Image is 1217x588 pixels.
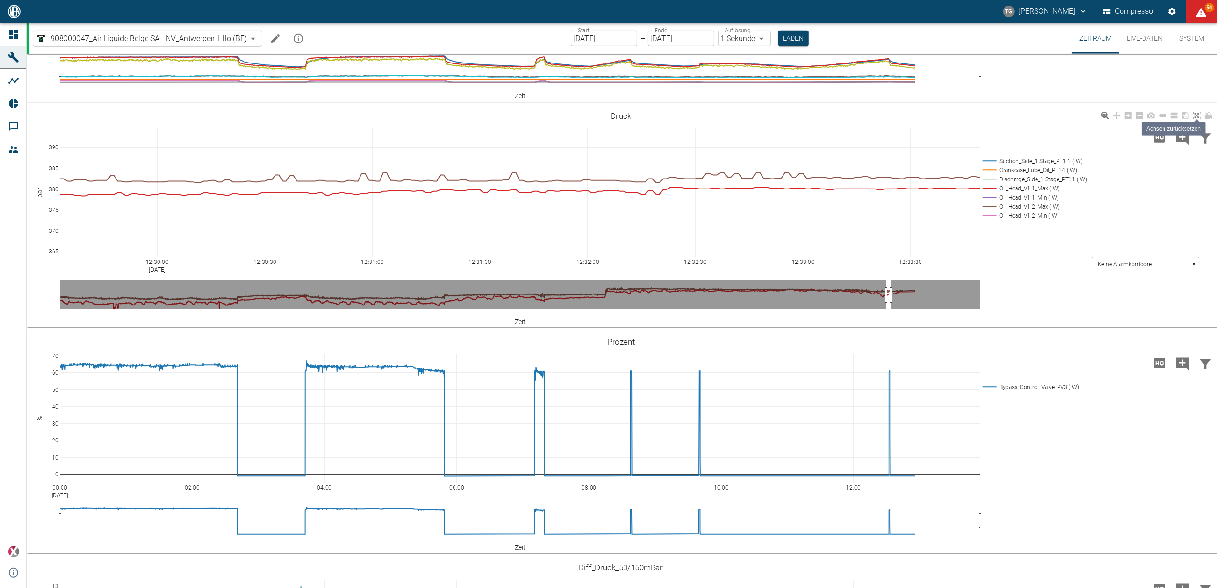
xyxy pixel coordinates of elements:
[778,31,809,46] button: Laden
[1002,3,1089,20] button: thomas.gregoir@neuman-esser.com
[266,29,285,48] button: Machine bearbeiten
[640,33,645,44] p: –
[1098,262,1152,268] text: Keine Alarmkorridore
[8,546,19,557] img: Xplore Logo
[1101,3,1158,20] button: Compressor
[51,33,247,44] span: 908000047_Air Liquide Belge SA - NV_Antwerpen-Lillo (BE)
[1171,125,1194,150] button: Kommentar hinzufügen
[35,33,247,44] a: 908000047_Air Liquide Belge SA - NV_Antwerpen-Lillo (BE)
[655,26,667,34] label: Ende
[1119,23,1170,54] button: Live-Daten
[725,26,751,34] label: Auflösung
[1194,351,1217,376] button: Daten filtern
[7,5,21,18] img: logo
[289,29,308,48] button: mission info
[1148,358,1171,367] span: Hohe Auflösung
[578,26,590,34] label: Start
[1205,3,1214,12] span: 94
[1171,351,1194,376] button: Kommentar hinzufügen
[1194,125,1217,150] button: Daten filtern
[718,31,771,46] div: 1 Sekunde
[1072,23,1119,54] button: Zeitraum
[1003,6,1015,17] div: TG
[1164,3,1181,20] button: Einstellungen
[1170,23,1213,54] button: System
[648,31,714,46] input: DD.MM.YYYY
[571,31,637,46] input: DD.MM.YYYY
[1148,132,1171,141] span: Hohe Auflösung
